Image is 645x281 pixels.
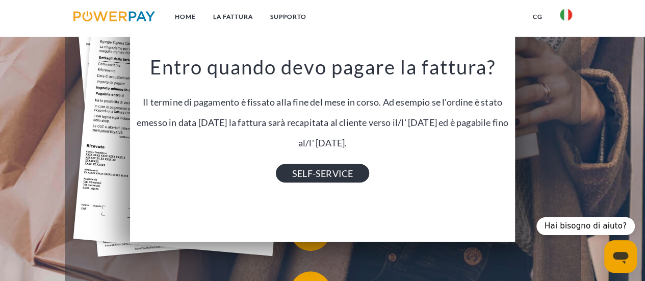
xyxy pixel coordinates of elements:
[536,217,635,235] div: Hai bisogno di aiuto?
[136,55,509,79] h3: Entro quando devo pagare la fattura?
[166,8,204,26] a: Home
[604,240,637,273] iframe: Pulsante per aprire la finestra di messaggistica, conversazione in corso
[136,55,509,173] div: Il termine di pagamento è fissato alla fine del mese in corso. Ad esempio se l'ordine è stato eme...
[204,8,261,26] a: LA FATTURA
[261,8,315,26] a: Supporto
[560,9,572,21] img: it
[290,210,555,251] button: Centro assistenza
[73,11,156,21] img: logo-powerpay.svg
[276,164,369,183] a: SELF-SERVICE
[524,8,551,26] a: CG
